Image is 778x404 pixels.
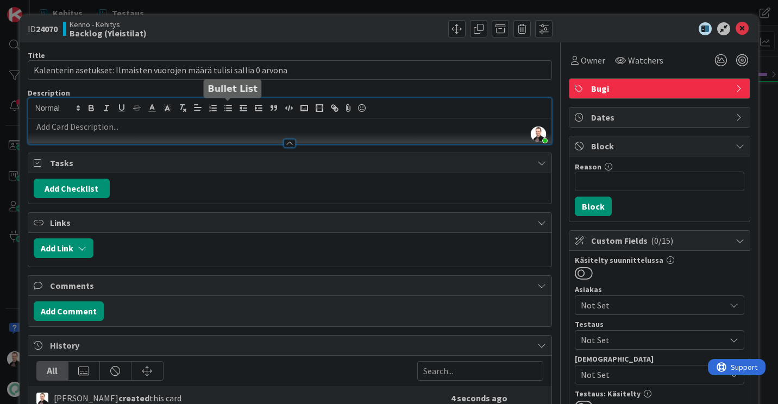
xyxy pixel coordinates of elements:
[50,279,532,292] span: Comments
[28,88,70,98] span: Description
[28,22,58,35] span: ID
[36,23,58,34] b: 24070
[50,216,532,229] span: Links
[575,197,612,216] button: Block
[575,162,601,172] label: Reason
[581,54,605,67] span: Owner
[651,235,673,246] span: ( 0/15 )
[28,60,552,80] input: type card name here...
[575,256,744,264] div: Käsitelty suunnittelussa
[37,362,68,380] div: All
[628,54,663,67] span: Watchers
[575,355,744,363] div: [DEMOGRAPHIC_DATA]
[118,393,149,403] b: created
[70,20,147,29] span: Kenno - Kehitys
[34,301,104,321] button: Add Comment
[70,29,147,37] b: Backlog (Yleistilat)
[50,156,532,169] span: Tasks
[575,286,744,293] div: Asiakas
[34,238,93,258] button: Add Link
[23,2,49,15] span: Support
[208,84,258,94] h5: Bullet List
[451,393,507,403] b: 4 seconds ago
[575,320,744,328] div: Testaus
[591,82,730,95] span: Bugi
[591,111,730,124] span: Dates
[581,333,725,346] span: Not Set
[575,390,744,397] div: Testaus: Käsitelty
[591,234,730,247] span: Custom Fields
[50,339,532,352] span: History
[417,361,543,381] input: Search...
[531,127,546,142] img: tlwoCBpLi8iQ7m9SmdbiGsh4Go4lFjjH.jpg
[28,50,45,60] label: Title
[591,140,730,153] span: Block
[34,179,110,198] button: Add Checklist
[581,368,725,381] span: Not Set
[581,299,725,312] span: Not Set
